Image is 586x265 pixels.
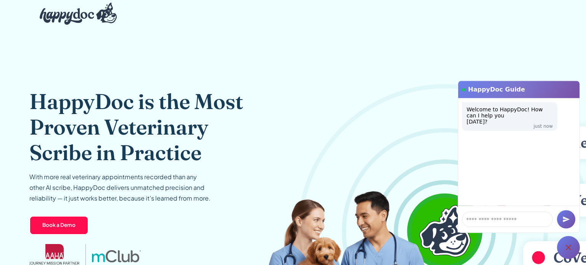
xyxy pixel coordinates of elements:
img: mclub logo [92,250,141,262]
p: With more real veterinary appointments recorded than any other AI scribe, HappyDoc delivers unmat... [29,172,213,204]
a: home [34,1,117,27]
a: Book a Demo [29,216,89,235]
h1: HappyDoc is the Most Proven Veterinary Scribe in Practice [29,88,267,165]
img: HappyDoc Logo: A happy dog with his ear up, listening. [40,3,117,25]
